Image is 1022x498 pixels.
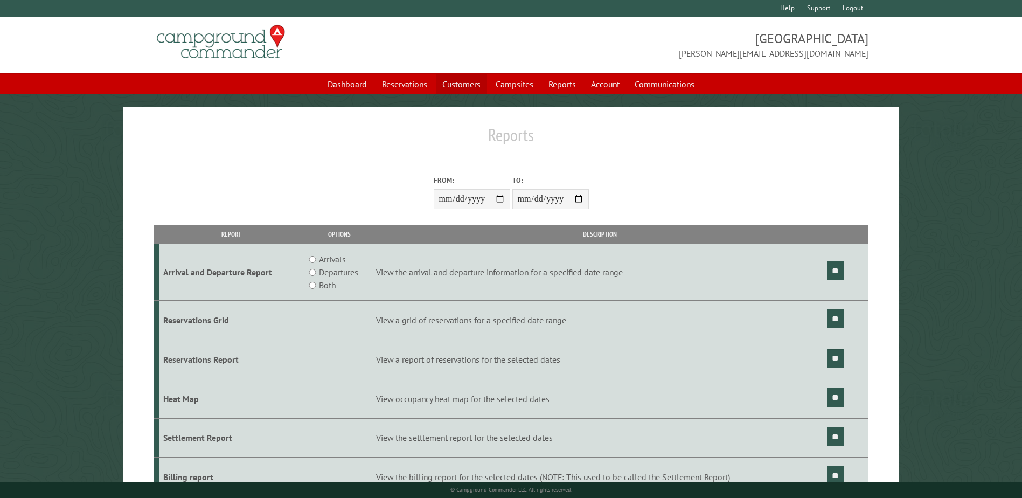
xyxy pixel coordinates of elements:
[628,74,701,94] a: Communications
[159,301,304,340] td: Reservations Grid
[374,225,825,244] th: Description
[154,21,288,63] img: Campground Commander
[542,74,582,94] a: Reports
[585,74,626,94] a: Account
[159,244,304,301] td: Arrival and Departure Report
[374,340,825,379] td: View a report of reservations for the selected dates
[159,418,304,458] td: Settlement Report
[511,30,868,60] span: [GEOGRAPHIC_DATA] [PERSON_NAME][EMAIL_ADDRESS][DOMAIN_NAME]
[159,379,304,418] td: Heat Map
[374,301,825,340] td: View a grid of reservations for a specified date range
[374,418,825,458] td: View the settlement report for the selected dates
[434,175,510,185] label: From:
[376,74,434,94] a: Reservations
[304,225,374,244] th: Options
[489,74,540,94] a: Campsites
[159,458,304,497] td: Billing report
[154,124,868,154] h1: Reports
[374,379,825,418] td: View occupancy heat map for the selected dates
[319,266,358,279] label: Departures
[321,74,373,94] a: Dashboard
[450,486,572,493] small: © Campground Commander LLC. All rights reserved.
[159,225,304,244] th: Report
[436,74,487,94] a: Customers
[319,253,346,266] label: Arrivals
[159,340,304,379] td: Reservations Report
[374,244,825,301] td: View the arrival and departure information for a specified date range
[374,458,825,497] td: View the billing report for the selected dates (NOTE: This used to be called the Settlement Report)
[512,175,589,185] label: To:
[319,279,336,292] label: Both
